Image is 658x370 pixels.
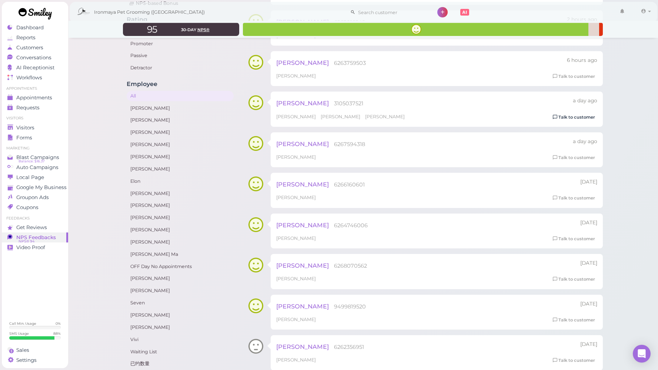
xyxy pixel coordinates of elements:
[16,204,39,211] span: Coupons
[16,75,42,81] span: Workflows
[127,152,234,162] a: [PERSON_NAME]
[127,91,234,101] a: All
[127,249,234,260] a: [PERSON_NAME] Ma
[9,331,29,336] div: SMS Usage
[2,23,68,33] a: Dashboard
[16,174,44,181] span: Local Page
[94,2,205,23] span: Ironmaya Pet Grooming ([GEOGRAPHIC_DATA])
[127,176,234,186] a: Elon
[127,237,234,247] a: [PERSON_NAME]
[2,93,68,103] a: Appointments
[551,113,597,121] a: Talk to customer
[2,192,68,202] a: Groupon Ads
[2,103,68,113] a: Requests
[551,316,597,324] a: Talk to customer
[127,298,234,308] a: Seven
[127,50,234,61] a: Passive
[2,152,68,162] a: Blast Campaigns Balance: $16.37
[16,184,67,191] span: Google My Business
[127,164,234,174] a: [PERSON_NAME]
[334,262,367,269] span: 6268070562
[580,260,597,267] div: 08/19 06:54pm
[573,97,597,105] div: 08/21 02:55pm
[181,27,196,32] span: 30-day
[127,212,234,223] a: [PERSON_NAME]
[16,224,47,231] span: Get Reviews
[127,261,234,272] a: OFF Day No Appointments
[276,235,316,241] span: [PERSON_NAME]
[2,222,68,232] a: Get Reviews
[2,146,68,151] li: Marketing
[16,65,54,71] span: AI Receptionist
[127,359,234,369] a: 已约数量
[127,310,234,320] a: [PERSON_NAME]
[16,24,44,31] span: Dashboard
[276,99,329,107] span: [PERSON_NAME]
[2,63,68,73] a: AI Receptionist
[2,86,68,91] li: Appointments
[2,43,68,53] a: Customers
[127,103,234,113] a: [PERSON_NAME]
[276,33,316,38] span: [PERSON_NAME]
[2,162,68,172] a: Auto Campaigns
[567,57,597,64] div: 08/22 10:59am
[2,172,68,182] a: Local Page
[127,127,234,138] a: [PERSON_NAME]
[53,331,61,336] div: 88 %
[334,222,368,229] span: 6264746006
[276,317,316,322] span: [PERSON_NAME]
[334,303,366,310] span: 9499819520
[16,234,56,241] span: NPS Feedbacks
[127,334,234,345] a: Vivi
[16,244,45,251] span: Video Proof
[334,100,363,107] span: 3105037521
[276,276,316,281] span: [PERSON_NAME]
[365,114,405,119] span: [PERSON_NAME]
[2,345,68,355] a: Sales
[19,238,34,244] span: NPS® 94
[16,44,43,51] span: Customers
[276,221,329,229] span: [PERSON_NAME]
[276,181,329,188] span: [PERSON_NAME]
[334,60,366,66] span: 6263759503
[276,59,329,66] span: [PERSON_NAME]
[127,273,234,284] a: [PERSON_NAME]
[16,194,49,201] span: Groupon Ads
[334,141,365,148] span: 6267594318
[2,182,68,192] a: Google My Business
[16,357,37,363] span: Settings
[2,216,68,221] li: Feedbacks
[551,275,597,283] a: Talk to customer
[2,33,68,43] a: Reports
[16,347,29,353] span: Sales
[127,188,234,199] a: [PERSON_NAME]
[127,322,234,333] a: [PERSON_NAME]
[2,53,68,63] a: Conversations
[16,34,36,41] span: Reports
[16,54,51,61] span: Conversations
[127,139,234,150] a: [PERSON_NAME]
[580,300,597,308] div: 08/19 03:46pm
[16,154,59,161] span: Blast Campaigns
[56,321,61,326] div: 0 %
[127,347,234,357] a: Waiting List
[16,125,34,131] span: Visitors
[127,39,234,49] a: Promoter
[580,178,597,186] div: 08/20 04:17pm
[127,200,234,211] a: [PERSON_NAME]
[127,115,234,125] a: [PERSON_NAME]
[355,6,427,18] input: Search customer
[276,154,316,160] span: [PERSON_NAME]
[16,135,32,141] span: Forms
[321,114,361,119] span: [PERSON_NAME]
[2,242,68,252] a: Video Proof
[573,138,597,145] div: 08/21 02:39pm
[2,73,68,83] a: Workflows
[334,344,364,350] span: 6262356951
[127,285,234,296] a: [PERSON_NAME]
[197,27,210,32] span: NPS®
[580,341,597,348] div: 08/19 01:35pm
[633,345,651,363] div: Open Intercom Messenger
[551,235,597,243] a: Talk to customer
[276,357,316,363] span: [PERSON_NAME]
